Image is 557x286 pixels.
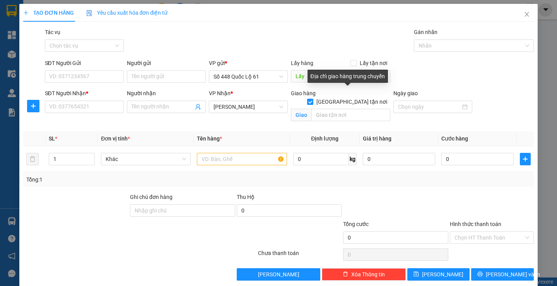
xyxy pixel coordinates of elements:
span: [PERSON_NAME] [422,270,463,279]
span: VP Nhận [209,90,231,96]
span: Yêu cầu xuất hóa đơn điện tử [86,10,168,16]
span: Giao [291,109,311,121]
span: Thu Hộ [237,194,255,200]
div: SĐT Người Nhận [45,89,124,98]
span: Giao hàng [291,90,316,96]
input: 0 [363,153,435,165]
input: VD: Bàn, Ghế [197,153,287,165]
div: Tổng: 1 [26,175,215,184]
span: [PERSON_NAME] [258,270,299,279]
span: close [524,11,530,17]
span: save [413,271,419,277]
span: plus [27,103,39,109]
input: Ngày giao [398,103,461,111]
span: Lâm Đồng [214,101,283,113]
button: save[PERSON_NAME] [407,268,470,281]
img: icon [86,10,92,16]
label: Ghi chú đơn hàng [130,194,173,200]
button: printer[PERSON_NAME] và In [471,268,533,281]
span: plus [520,156,530,162]
span: Số 448 Quốc Lộ 61 [214,71,283,82]
span: Lấy hàng [291,60,313,66]
div: Người nhận [127,89,206,98]
span: Đơn vị tính [101,135,130,142]
div: Người gửi [127,59,206,67]
label: Hình thức thanh toán [450,221,501,227]
span: [GEOGRAPHIC_DATA] tận nơi [313,98,390,106]
span: delete [343,271,348,277]
span: Tên hàng [197,135,222,142]
div: Địa chỉ giao hàng trung chuyển [308,70,388,83]
span: kg [349,153,357,165]
span: SL [49,135,55,142]
span: plus [23,10,29,15]
span: Lấy [291,70,309,82]
div: Chưa thanh toán [257,249,343,262]
span: user-add [195,104,201,110]
button: plus [27,100,39,112]
label: Ngày giao [393,90,418,96]
button: Close [516,4,538,26]
div: SĐT Người Gửi [45,59,124,67]
span: Định lượng [311,135,338,142]
button: deleteXóa Thông tin [322,268,406,281]
span: Lấy tận nơi [357,59,390,67]
span: Xóa Thông tin [351,270,385,279]
button: plus [520,153,530,165]
span: [PERSON_NAME] và In [486,270,540,279]
label: Gán nhãn [414,29,437,35]
label: Tác vụ [45,29,60,35]
span: TẠO ĐƠN HÀNG [23,10,73,16]
span: Khác [106,153,186,165]
button: [PERSON_NAME] [237,268,321,281]
div: VP gửi [209,59,288,67]
span: printer [477,271,483,277]
span: Giá trị hàng [363,135,391,142]
input: Giao tận nơi [311,109,390,121]
input: Ghi chú đơn hàng [130,204,235,217]
button: delete [26,153,39,165]
span: Cước hàng [441,135,468,142]
span: Tổng cước [343,221,369,227]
